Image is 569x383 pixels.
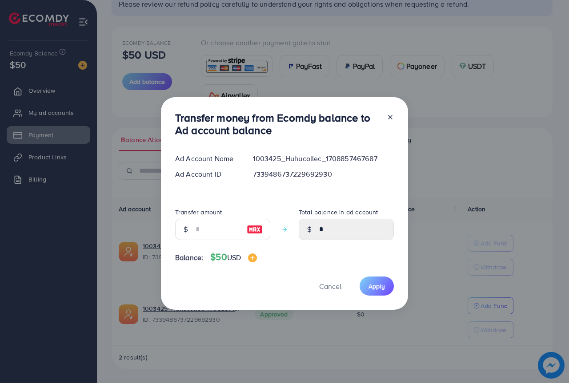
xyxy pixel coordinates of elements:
[369,282,385,291] span: Apply
[168,154,246,164] div: Ad Account Name
[210,252,257,263] h4: $50
[299,208,378,217] label: Total balance in ad account
[360,276,394,296] button: Apply
[175,253,203,263] span: Balance:
[246,154,401,164] div: 1003425_Huhucollec_1708857467687
[227,253,241,262] span: USD
[168,169,246,179] div: Ad Account ID
[248,253,257,262] img: image
[246,169,401,179] div: 7339486737229692930
[247,224,263,235] img: image
[175,111,380,137] h3: Transfer money from Ecomdy balance to Ad account balance
[175,208,222,217] label: Transfer amount
[319,281,341,291] span: Cancel
[308,276,353,296] button: Cancel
